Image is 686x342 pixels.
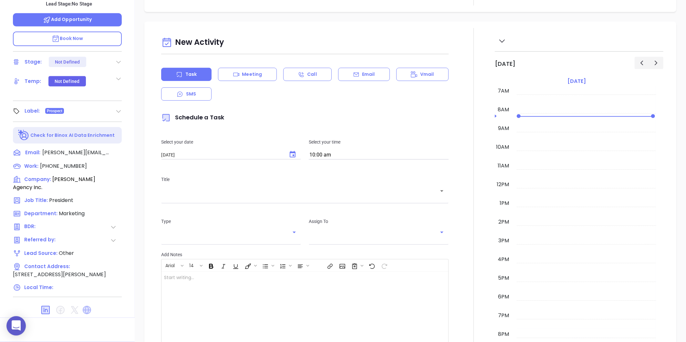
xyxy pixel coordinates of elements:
[635,57,649,69] button: Previous day
[324,260,335,271] span: Insert link
[24,210,57,217] span: Department:
[495,181,510,188] div: 12pm
[161,176,449,183] p: Title
[24,223,58,231] span: BDR:
[497,330,510,338] div: 8pm
[497,293,510,301] div: 6pm
[24,163,38,169] span: Work:
[294,260,311,271] span: Align
[24,197,48,204] span: Job Title:
[13,271,106,278] span: [STREET_ADDRESS][PERSON_NAME]
[162,260,185,271] span: Font family
[55,57,80,67] div: Not Defined
[24,176,51,183] span: Company:
[162,262,178,267] span: Arial
[186,260,204,271] span: Font size
[437,228,446,237] button: Open
[25,57,42,67] div: Stage:
[420,71,434,78] p: Vmail
[496,162,510,170] div: 11am
[47,107,63,115] span: Prospect
[59,210,85,217] span: Marketing
[348,260,365,271] span: Surveys
[242,71,262,78] p: Meeting
[285,147,300,162] button: Choose date, selected date is Aug 15, 2025
[362,71,375,78] p: Email
[495,60,515,67] h2: [DATE]
[496,87,510,95] div: 7am
[25,76,41,86] div: Temp:
[161,138,301,146] p: Select your date
[161,152,282,158] input: MM/DD/YYYY
[13,176,95,191] span: [PERSON_NAME] Agency Inc.
[309,138,449,146] p: Select your time
[52,35,83,42] span: Book Now
[186,260,199,271] button: 14
[495,143,510,151] div: 10am
[497,125,510,132] div: 9am
[366,260,377,271] span: Undo
[24,236,58,244] span: Referred by:
[25,106,40,116] div: Label:
[24,284,53,291] span: Local Time:
[18,130,29,141] img: Ai-Enrich-DaqCidB-.svg
[25,149,40,157] span: Email:
[161,113,224,121] span: Schedule a Task
[59,249,74,257] span: Other
[24,250,57,256] span: Lead Source:
[496,256,510,263] div: 4pm
[497,274,510,282] div: 5pm
[49,196,73,204] span: President
[437,186,446,196] button: Open
[336,260,348,271] span: Insert Image
[242,260,258,271] span: Fill color or set the text color
[55,76,79,86] div: Not Defined
[40,162,87,170] span: [PHONE_NUMBER]
[205,260,216,271] span: Bold
[496,106,510,114] div: 8am
[24,263,70,270] span: Contact Address:
[229,260,241,271] span: Underline
[309,218,449,225] p: Assign To
[276,260,293,271] span: Insert Ordered List
[186,262,197,267] span: 14
[649,57,663,69] button: Next day
[186,91,196,97] p: SMS
[217,260,229,271] span: Italic
[307,71,317,78] p: Call
[162,260,180,271] button: Arial
[378,260,390,271] span: Redo
[290,228,299,237] button: Open
[185,71,197,78] p: Task
[43,16,92,23] span: Add Opportunity
[161,218,301,225] p: Type
[161,35,449,51] div: New Activity
[497,218,510,226] div: 2pm
[498,199,510,207] div: 1pm
[497,312,510,319] div: 7pm
[161,251,449,258] p: Add Notes
[259,260,276,271] span: Insert Unordered List
[42,149,110,156] span: [PERSON_NAME][EMAIL_ADDRESS][DOMAIN_NAME]
[30,132,115,139] p: Check for Binox AI Data Enrichment
[497,237,510,245] div: 3pm
[566,77,587,86] a: [DATE]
